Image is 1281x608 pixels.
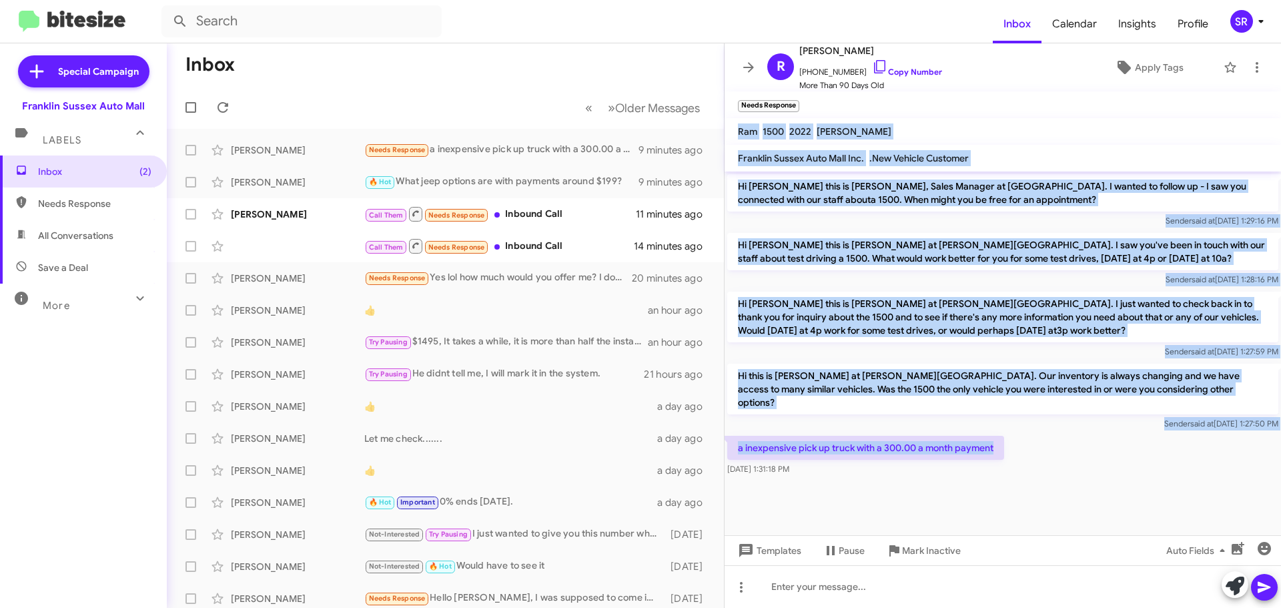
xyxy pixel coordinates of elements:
div: 👍 [364,464,657,477]
span: Sender [DATE] 1:27:59 PM [1165,346,1278,356]
input: Search [161,5,442,37]
h1: Inbox [185,54,235,75]
span: Not-Interested [369,562,420,571]
span: said at [1190,418,1214,428]
span: Save a Deal [38,261,88,274]
span: Needs Response [369,594,426,603]
div: [DATE] [664,528,713,541]
span: Needs Response [369,274,426,282]
span: said at [1192,216,1215,226]
span: More Than 90 Days Old [799,79,942,92]
span: 🔥 Hot [369,498,392,507]
div: [PERSON_NAME] [231,496,364,509]
div: 9 minutes ago [638,176,713,189]
a: Calendar [1041,5,1108,43]
span: .New Vehicle Customer [869,152,969,164]
span: Needs Response [428,211,485,220]
nav: Page navigation example [578,94,708,121]
span: 🔥 Hot [429,562,452,571]
p: Hi this is [PERSON_NAME] at [PERSON_NAME][GEOGRAPHIC_DATA]. Our inventory is always changing and ... [727,364,1278,414]
div: a day ago [657,496,713,509]
span: Try Pausing [369,370,408,378]
span: said at [1191,346,1214,356]
div: a inexpensive pick up truck with a 300.00 a month payment [364,142,638,158]
div: Hello [PERSON_NAME], I was supposed to come in a few weeks ago but had a family emergency down in... [364,591,664,606]
a: Profile [1167,5,1219,43]
div: [DATE] [664,560,713,573]
span: Needs Response [38,197,151,210]
a: Copy Number [872,67,942,77]
span: [DATE] 1:31:18 PM [727,464,789,474]
div: [PERSON_NAME] [231,272,364,285]
div: SR [1230,10,1253,33]
button: Previous [577,94,600,121]
div: an hour ago [648,304,713,317]
span: Older Messages [615,101,700,115]
p: a inexpensive pick up truck with a 300.00 a month payment [727,436,1004,460]
div: a day ago [657,400,713,413]
span: Try Pausing [429,530,468,539]
div: 👍 [364,400,657,413]
a: Inbox [993,5,1041,43]
div: a day ago [657,464,713,477]
span: (2) [139,165,151,178]
div: [PERSON_NAME] [231,464,364,477]
span: Mark Inactive [902,539,961,563]
span: [PERSON_NAME] [799,43,942,59]
span: Try Pausing [369,338,408,346]
button: SR [1219,10,1266,33]
span: Needs Response [369,145,426,154]
a: Insights [1108,5,1167,43]
span: Ram [738,125,757,137]
span: 🔥 Hot [369,178,392,186]
span: Franklin Sussex Auto Mall Inc. [738,152,864,164]
div: [PERSON_NAME] [231,336,364,349]
span: 2022 [789,125,811,137]
span: Labels [43,134,81,146]
span: said at [1192,274,1215,284]
div: [PERSON_NAME] [231,592,364,605]
button: Pause [812,539,875,563]
div: Would have to see it [364,559,664,574]
div: [PERSON_NAME] [231,176,364,189]
span: « [585,99,592,116]
div: Inbound Call [364,238,634,254]
span: Call Them [369,243,404,252]
div: [PERSON_NAME] [231,528,364,541]
div: [PERSON_NAME] [231,560,364,573]
div: 20 minutes ago [633,272,713,285]
div: Let me check....... [364,432,657,445]
span: » [608,99,615,116]
p: Hi [PERSON_NAME] this is [PERSON_NAME], Sales Manager at [GEOGRAPHIC_DATA]. I wanted to follow up... [727,174,1278,212]
span: R [777,56,785,77]
span: All Conversations [38,229,113,242]
div: Yes lol how much would you offer me? I don't have any time to come in so you let me know. Thank you. [364,270,633,286]
div: 21 hours ago [644,368,713,381]
button: Next [600,94,708,121]
span: 1500 [763,125,784,137]
div: Franklin Sussex Auto Mall [22,99,145,113]
div: [PERSON_NAME] [231,143,364,157]
span: Templates [735,539,801,563]
small: Needs Response [738,100,799,112]
button: Templates [725,539,812,563]
div: [PERSON_NAME] [231,208,364,221]
span: Auto Fields [1166,539,1230,563]
div: 14 minutes ago [634,240,713,253]
p: Hi [PERSON_NAME] this is [PERSON_NAME] at [PERSON_NAME][GEOGRAPHIC_DATA]. I just wanted to check ... [727,292,1278,342]
div: $1495, It takes a while, it is more than half the install cost. [364,334,648,350]
span: Sender [DATE] 1:27:50 PM [1164,418,1278,428]
span: Apply Tags [1135,55,1184,79]
div: [PERSON_NAME] [231,432,364,445]
span: Special Campaign [58,65,139,78]
button: Apply Tags [1080,55,1217,79]
div: [DATE] [664,592,713,605]
span: Important [400,498,435,507]
p: Hi [PERSON_NAME] this is [PERSON_NAME] at [PERSON_NAME][GEOGRAPHIC_DATA]. I saw you've been in to... [727,233,1278,270]
div: 11 minutes ago [636,208,713,221]
div: [PERSON_NAME] [231,304,364,317]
